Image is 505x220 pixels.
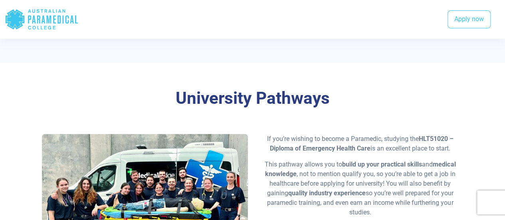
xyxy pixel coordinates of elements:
div: Australian Paramedical College [5,6,79,32]
strong: quality industry experience [288,189,366,196]
p: This pathway allows you to and , not to mention qualify you, so you’re able to get a job in healt... [257,159,463,217]
strong: build up your practical skills [342,160,422,168]
a: Apply now [448,10,491,29]
h3: University Pathways [42,88,463,109]
p: If you’re wishing to become a Paramedic, studying the is an excellent place to start. [257,134,463,153]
